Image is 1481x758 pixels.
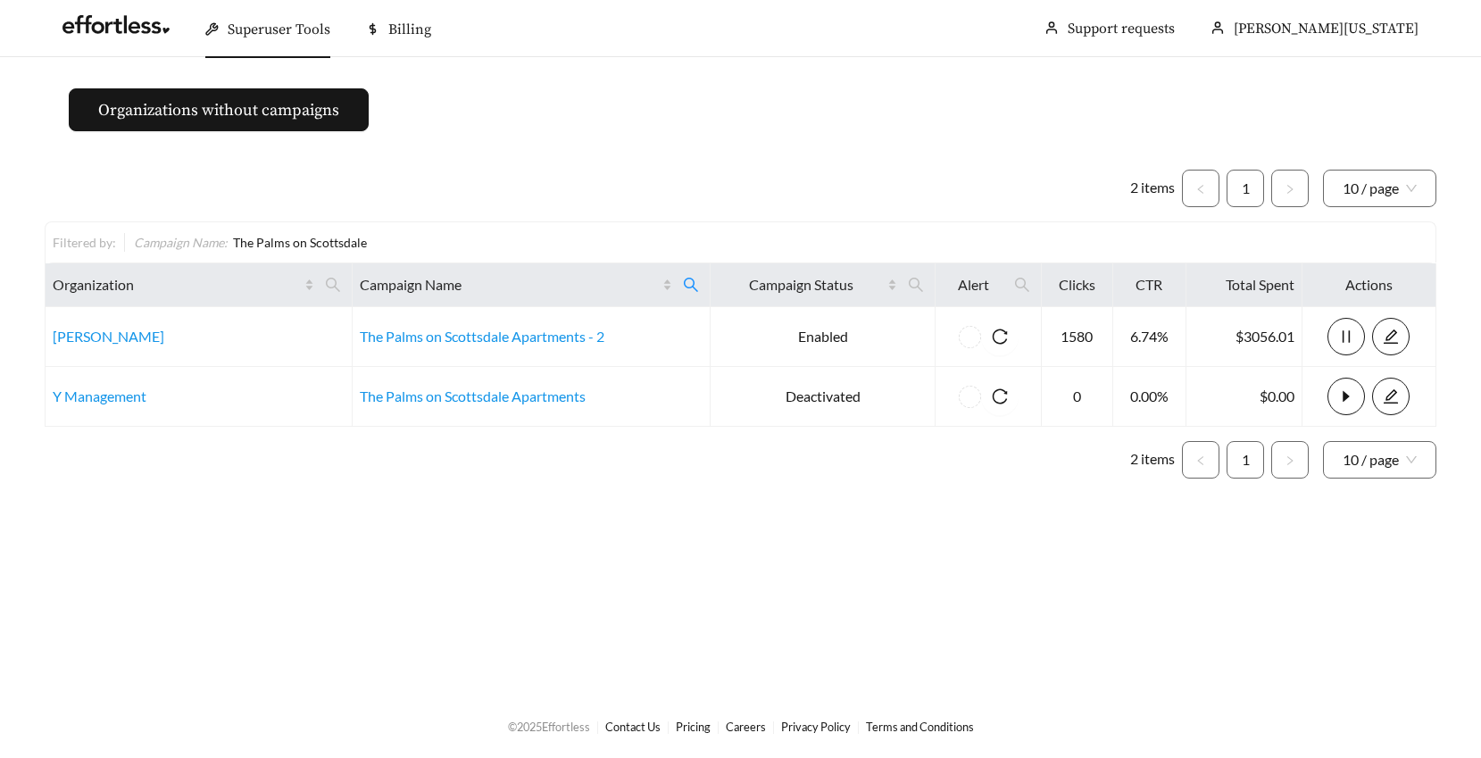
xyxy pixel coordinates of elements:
li: 1 [1227,170,1264,207]
a: Terms and Conditions [866,720,974,734]
th: Actions [1302,263,1436,307]
a: Y Management [53,387,146,404]
a: 1 [1227,442,1263,478]
span: © 2025 Effortless [508,720,590,734]
a: The Palms on Scottsdale Apartments - 2 [360,328,604,345]
span: search [683,277,699,293]
td: 1580 [1042,307,1113,367]
span: search [676,271,706,299]
li: 2 items [1130,170,1175,207]
li: Next Page [1271,441,1309,479]
span: Billing [388,21,431,38]
span: caret-right [1328,388,1364,404]
a: Pricing [676,720,711,734]
span: search [1014,277,1030,293]
span: Alert [943,274,1003,296]
button: left [1182,170,1219,207]
span: right [1285,184,1295,195]
a: edit [1372,387,1410,404]
span: Organization [53,274,301,296]
th: CTR [1113,263,1187,307]
a: Support requests [1068,20,1175,37]
span: Campaign Name : [134,235,228,250]
a: Careers [726,720,766,734]
a: 1 [1227,171,1263,206]
span: left [1195,184,1206,195]
span: [PERSON_NAME][US_STATE] [1234,20,1419,37]
button: right [1271,441,1309,479]
span: edit [1373,388,1409,404]
button: edit [1372,318,1410,355]
span: search [325,277,341,293]
div: Page Size [1323,441,1436,479]
td: $3056.01 [1186,307,1302,367]
span: Organizations without campaigns [98,98,339,122]
span: 10 / page [1343,442,1417,478]
span: search [318,271,348,299]
span: left [1195,455,1206,466]
a: Contact Us [605,720,661,734]
span: right [1285,455,1295,466]
th: Total Spent [1186,263,1302,307]
li: 1 [1227,441,1264,479]
button: caret-right [1327,378,1365,415]
li: Previous Page [1182,170,1219,207]
span: Superuser Tools [228,21,330,38]
div: Filtered by: [53,233,124,252]
td: Enabled [711,307,936,367]
a: Privacy Policy [781,720,851,734]
td: Deactivated [711,367,936,427]
th: Clicks [1042,263,1113,307]
li: Previous Page [1182,441,1219,479]
a: [PERSON_NAME] [53,328,164,345]
button: edit [1372,378,1410,415]
span: Campaign Status [718,274,884,296]
span: The Palms on Scottsdale [233,235,367,250]
li: Next Page [1271,170,1309,207]
div: Page Size [1323,170,1436,207]
td: 0.00% [1113,367,1187,427]
span: 10 / page [1343,171,1417,206]
span: search [901,271,931,299]
button: right [1271,170,1309,207]
button: pause [1327,318,1365,355]
span: edit [1373,329,1409,345]
li: 2 items [1130,441,1175,479]
span: reload [981,329,1019,345]
button: reload [981,318,1019,355]
a: edit [1372,328,1410,345]
button: reload [981,378,1019,415]
button: Organizations without campaigns [69,88,369,131]
span: search [908,277,924,293]
span: Campaign Name [360,274,659,296]
button: left [1182,441,1219,479]
td: 6.74% [1113,307,1187,367]
td: 0 [1042,367,1113,427]
td: $0.00 [1186,367,1302,427]
span: pause [1328,329,1364,345]
span: search [1007,271,1037,299]
a: The Palms on Scottsdale Apartments [360,387,586,404]
span: reload [981,388,1019,404]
